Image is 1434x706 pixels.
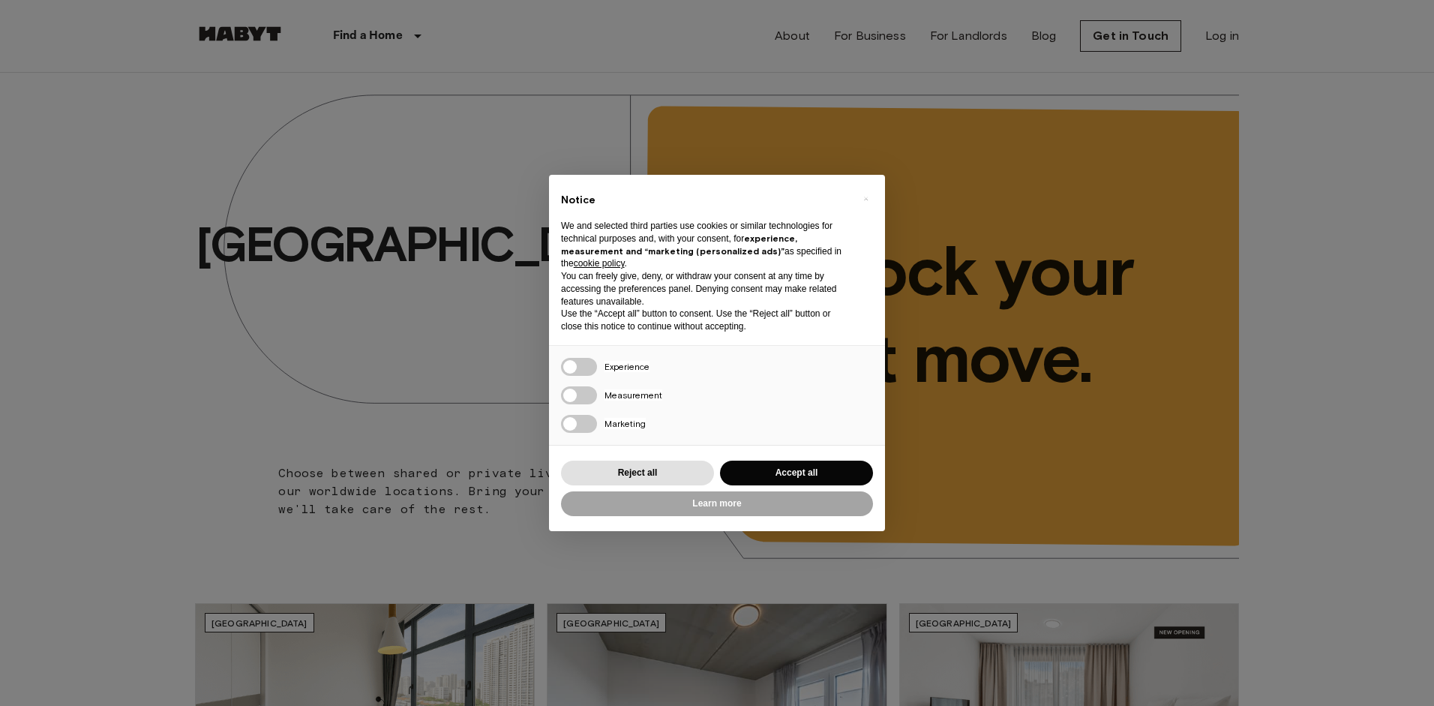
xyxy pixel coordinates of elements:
[561,491,873,516] button: Learn more
[604,389,662,401] span: Measurement
[604,418,646,429] span: Marketing
[561,193,849,208] h2: Notice
[574,258,625,269] a: cookie policy
[720,461,873,485] button: Accept all
[561,233,797,257] strong: experience, measurement and “marketing (personalized ads)”
[604,361,649,372] span: Experience
[561,220,849,270] p: We and selected third parties use cookies or similar technologies for technical purposes and, wit...
[561,270,849,308] p: You can freely give, deny, or withdraw your consent at any time by accessing the preferences pane...
[561,308,849,333] p: Use the “Accept all” button to consent. Use the “Reject all” button or close this notice to conti...
[561,461,714,485] button: Reject all
[853,187,877,211] button: Close this notice
[863,190,868,208] span: ×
